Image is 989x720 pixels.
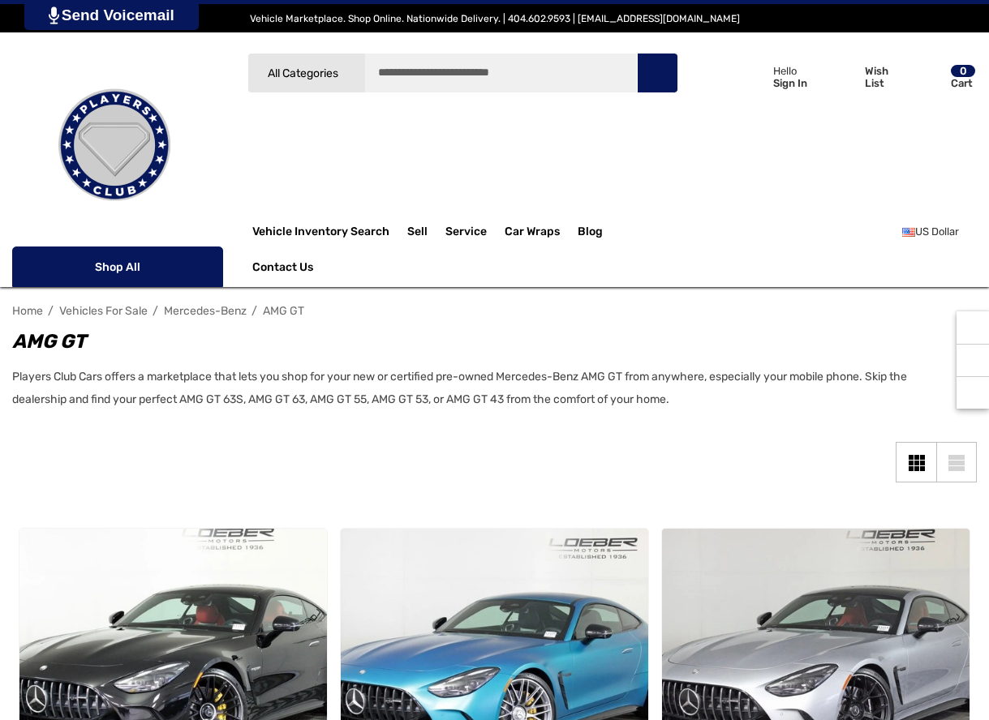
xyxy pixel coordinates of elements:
[407,216,445,248] a: Sell
[909,49,977,112] a: Cart with 0 items
[773,65,807,77] p: Hello
[194,261,205,272] svg: Icon Arrow Down
[252,225,389,242] a: Vehicle Inventory Search
[865,65,908,89] p: Wish List
[742,65,764,88] svg: Icon User Account
[252,260,313,278] a: Contact Us
[12,304,43,318] a: Home
[965,319,981,336] svg: Recently Viewed
[164,304,247,318] a: Mercedes-Benz
[33,64,196,226] img: Players Club | Cars For Sale
[247,53,365,93] a: All Categories Icon Arrow Down Icon Arrow Up
[12,366,961,411] p: Players Club Cars offers a marketplace that lets you shop for your new or certified pre-owned Mer...
[917,66,941,88] svg: Review Your Cart
[267,66,338,80] span: All Categories
[49,6,59,24] img: PjwhLS0gR2VuZXJhdG9yOiBHcmF2aXQuaW8gLS0+PHN2ZyB4bWxucz0iaHR0cDovL3d3dy53My5vcmcvMjAwMC9zdmciIHhtb...
[263,304,304,318] a: AMG GT
[773,77,807,89] p: Sign In
[12,246,223,287] p: Shop All
[723,49,815,105] a: Sign in
[445,225,487,242] a: Service
[12,327,961,356] h1: AMG GT
[831,66,856,89] svg: Wish List
[30,258,54,276] svg: Icon Line
[902,216,977,248] a: USD
[578,225,603,242] a: Blog
[936,442,977,482] a: List View
[951,65,975,77] p: 0
[505,225,560,242] span: Car Wraps
[250,13,740,24] span: Vehicle Marketplace. Shop Online. Nationwide Delivery. | 404.602.9593 | [EMAIL_ADDRESS][DOMAIN_NAME]
[951,77,975,89] p: Cart
[341,67,353,79] svg: Icon Arrow Down
[12,297,977,325] nav: Breadcrumb
[965,353,981,369] svg: Social Media
[637,53,677,93] button: Search
[59,304,148,318] a: Vehicles For Sale
[823,49,909,105] a: Wish List Wish List
[505,216,578,248] a: Car Wraps
[957,385,989,401] svg: Top
[896,442,936,482] a: Grid View
[407,225,428,242] span: Sell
